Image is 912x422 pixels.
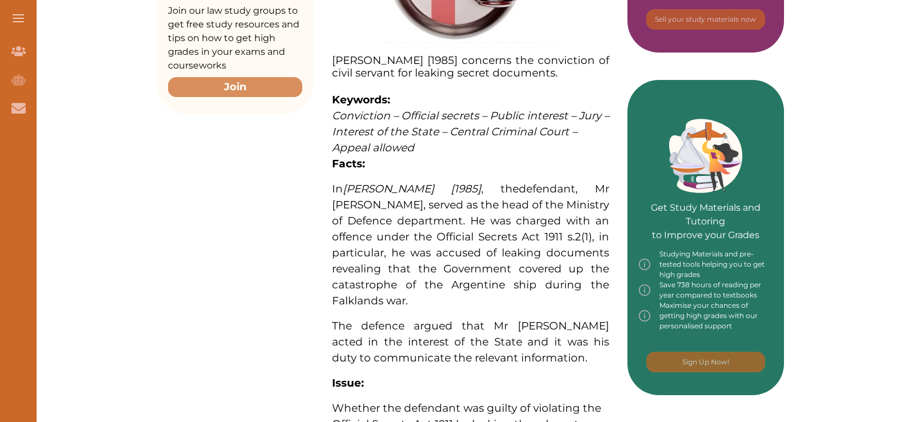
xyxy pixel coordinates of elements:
[332,54,609,79] span: [PERSON_NAME] [1985] concerns the conviction of civil servant for leaking secret documents.
[332,319,609,364] span: The defence argued that Mr [PERSON_NAME] acted in the interest of the State and it was his duty t...
[481,182,519,195] span: , the
[639,169,773,242] p: Get Study Materials and Tutoring to Improve your Grades
[343,182,482,195] span: [PERSON_NAME] [1985]
[639,300,773,331] div: Maximise your chances of getting high grades with our personalised support
[655,14,756,25] p: Sell your study materials now
[332,157,365,170] strong: Facts:
[332,93,390,106] strong: Keywords:
[639,249,650,280] img: info-img
[646,352,765,372] button: [object Object]
[639,300,650,331] img: info-img
[639,280,650,300] img: info-img
[646,9,765,30] button: [object Object]
[682,357,729,367] p: Sign Up Now!
[639,249,773,280] div: Studying Materials and pre-tested tools helping you to get high grades
[332,109,609,154] span: Conviction – Official secrets – Public interest – Jury – Interest of the State – Central Criminal...
[168,77,302,97] button: Join
[332,182,482,195] span: In
[669,119,742,193] img: Green card image
[639,280,773,300] div: Save 738 hours of reading per year compared to textbooks
[168,4,302,73] p: Join our law study groups to get free study resources and tips on how to get high grades in your ...
[332,376,364,389] strong: Issue:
